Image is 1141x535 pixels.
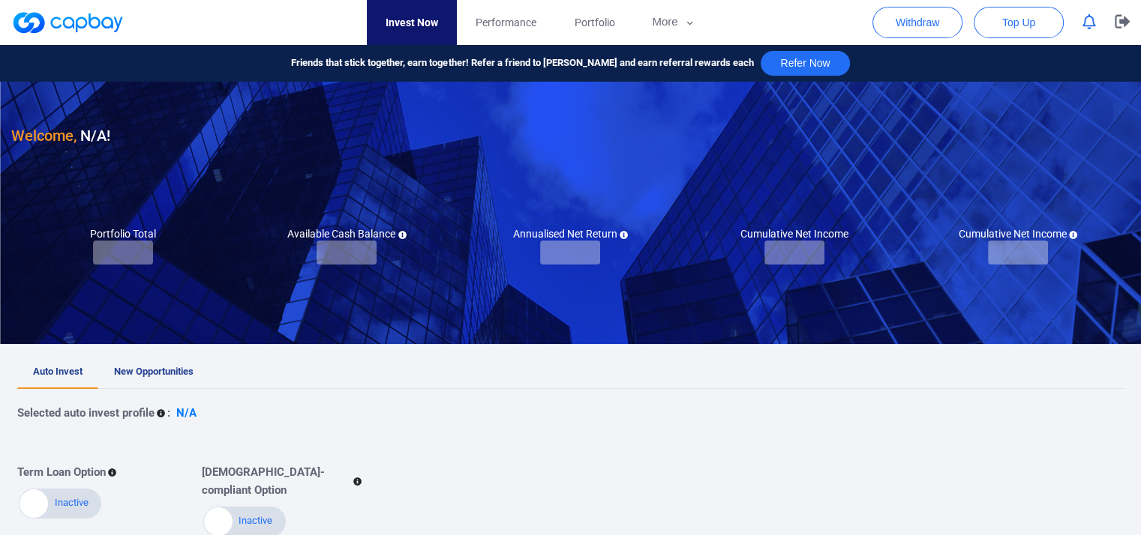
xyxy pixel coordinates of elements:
span: Welcome, [11,127,77,145]
h5: Cumulative Net Income [958,227,1077,241]
h5: Annualised Net Return [512,227,628,241]
button: Withdraw [872,7,962,38]
h5: Portfolio Total [90,227,156,241]
p: N/A [176,404,197,422]
p: Term Loan Option [17,463,106,481]
h5: Cumulative Net Income [740,227,848,241]
span: Performance [476,14,536,31]
span: Portfolio [574,14,614,31]
span: New Opportunities [114,366,194,377]
span: Top Up [1002,15,1035,30]
p: : [167,404,170,422]
h3: N/A ! [11,124,110,148]
span: Auto Invest [33,366,83,377]
h5: Available Cash Balance [287,227,407,241]
span: Friends that stick together, earn together! Refer a friend to [PERSON_NAME] and earn referral rew... [291,55,753,71]
button: Top Up [974,7,1064,38]
p: [DEMOGRAPHIC_DATA]-compliant Option [202,463,351,499]
p: Selected auto invest profile [17,404,155,422]
button: Refer Now [761,51,849,76]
